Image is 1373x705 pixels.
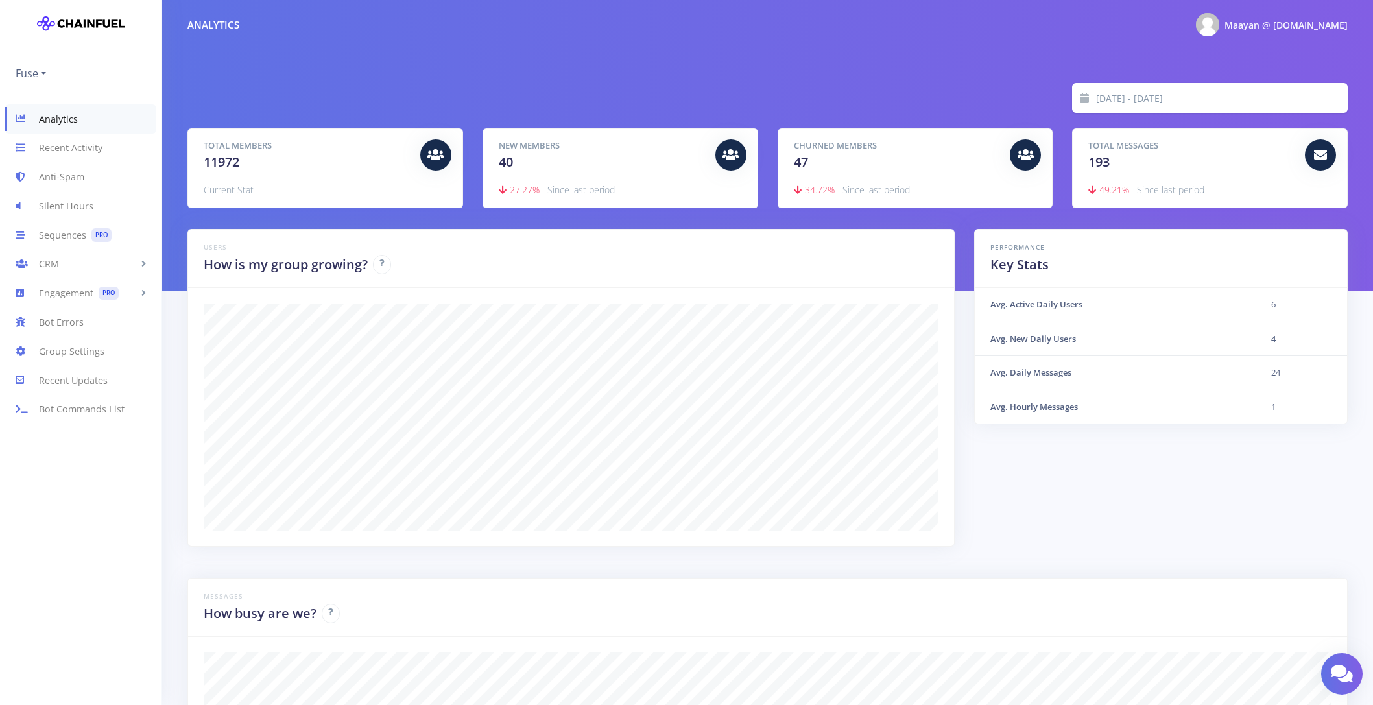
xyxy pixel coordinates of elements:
a: @Maayanfuse Photo Maayan @ [DOMAIN_NAME] [1186,10,1348,39]
span: PRO [91,228,112,242]
span: Current Stat [204,184,254,196]
h2: How is my group growing? [204,255,368,274]
td: 24 [1256,356,1347,390]
span: -34.72% [794,184,835,196]
td: 1 [1256,390,1347,424]
span: Since last period [842,184,910,196]
h6: Messages [204,591,1331,601]
th: Avg. New Daily Users [975,322,1256,356]
td: 6 [1256,288,1347,322]
th: Avg. Hourly Messages [975,390,1256,424]
h6: Users [204,243,938,252]
span: Maayan @ [DOMAIN_NAME] [1224,19,1348,31]
h5: New Members [499,139,706,152]
span: -49.21% [1088,184,1129,196]
a: Fuse [16,63,46,84]
span: Since last period [1137,184,1204,196]
span: PRO [99,287,119,300]
span: 47 [794,153,808,171]
th: Avg. Active Daily Users [975,288,1256,322]
img: @Maayanfuse Photo [1196,13,1219,36]
span: Since last period [547,184,615,196]
h5: Total Messages [1088,139,1295,152]
span: -27.27% [499,184,540,196]
h5: Total Members [204,139,411,152]
td: 4 [1256,322,1347,356]
div: Analytics [187,18,239,32]
span: 11972 [204,153,239,171]
h5: Churned Members [794,139,1001,152]
h2: Key Stats [990,255,1331,274]
img: chainfuel-logo [37,10,125,36]
th: Avg. Daily Messages [975,356,1256,390]
h6: Performance [990,243,1331,252]
a: Analytics [5,104,156,134]
h2: How busy are we? [204,604,316,623]
span: 193 [1088,153,1110,171]
span: 40 [499,153,513,171]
